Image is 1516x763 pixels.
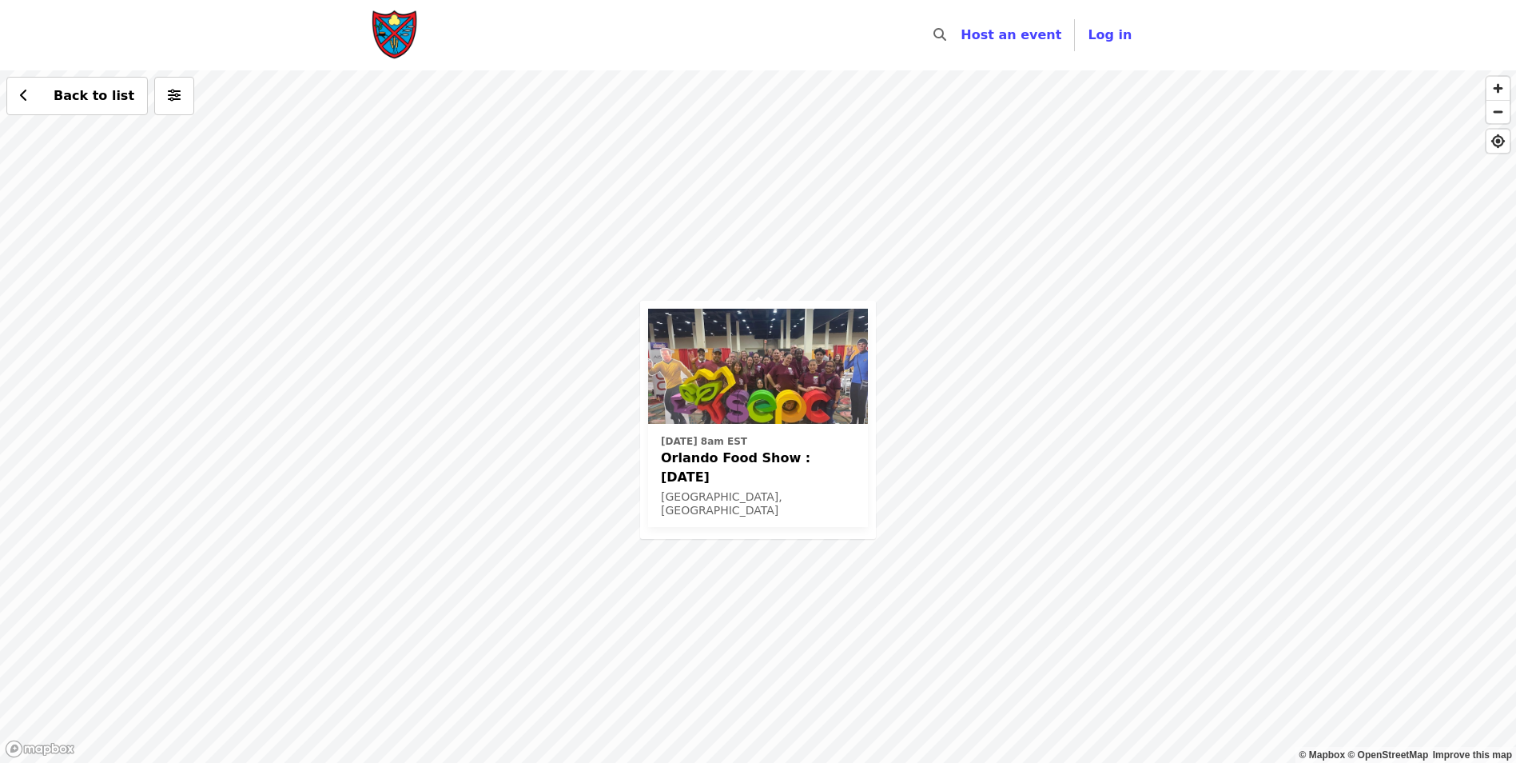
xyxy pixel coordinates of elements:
[5,740,75,758] a: Mapbox logo
[1486,100,1510,123] button: Zoom Out
[956,16,969,54] input: Search
[154,77,194,115] button: More filters (0 selected)
[661,434,747,449] time: [DATE] 8am EST
[933,27,946,42] i: search icon
[961,27,1061,42] a: Host an event
[168,88,181,103] i: sliders-h icon
[1486,77,1510,100] button: Zoom In
[661,449,855,487] span: Orlando Food Show : [DATE]
[648,309,868,424] img: Orlando Food Show : February 28th, 2026 organized by Society of St. Andrew
[6,77,148,115] button: Back to list
[661,490,855,517] div: [GEOGRAPHIC_DATA], [GEOGRAPHIC_DATA]
[648,309,868,527] a: See details for "Orlando Food Show : February 28th, 2026"
[54,88,134,103] span: Back to list
[1299,749,1346,761] a: Mapbox
[1347,749,1428,761] a: OpenStreetMap
[1433,749,1512,761] a: Map feedback
[1075,19,1144,51] button: Log in
[372,10,420,61] img: Society of St. Andrew - Home
[1486,130,1510,153] button: Find My Location
[1088,27,1132,42] span: Log in
[20,88,28,103] i: chevron-left icon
